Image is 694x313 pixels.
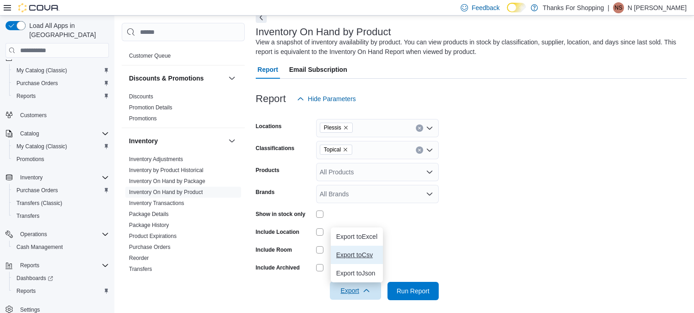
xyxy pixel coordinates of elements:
[2,108,113,121] button: Customers
[122,154,245,278] div: Inventory
[293,90,360,108] button: Hide Parameters
[336,251,377,259] span: Export to Csv
[129,115,157,122] a: Promotions
[256,123,282,130] label: Locations
[129,200,184,206] a: Inventory Transactions
[256,246,292,254] label: Include Room
[13,91,39,102] a: Reports
[13,242,66,253] a: Cash Management
[256,12,267,23] button: Next
[122,91,245,128] div: Discounts & Promotions
[543,2,604,13] p: Thanks For Shopping
[13,198,66,209] a: Transfers (Classic)
[129,167,204,174] span: Inventory by Product Historical
[16,243,63,251] span: Cash Management
[9,272,113,285] a: Dashboards
[129,222,169,228] a: Package History
[256,264,300,271] label: Include Archived
[13,198,109,209] span: Transfers (Classic)
[13,273,57,284] a: Dashboards
[9,210,113,222] button: Transfers
[2,228,113,241] button: Operations
[416,146,423,154] button: Clear input
[16,92,36,100] span: Reports
[129,74,225,83] button: Discounts & Promotions
[20,231,47,238] span: Operations
[13,286,39,297] a: Reports
[324,145,341,154] span: Topical
[122,50,245,65] div: Customer
[9,140,113,153] button: My Catalog (Classic)
[335,281,376,300] span: Export
[129,136,158,146] h3: Inventory
[472,3,500,12] span: Feedback
[256,228,299,236] label: Include Location
[426,146,433,154] button: Open list of options
[426,168,433,176] button: Open list of options
[16,67,67,74] span: My Catalog (Classic)
[20,112,47,119] span: Customers
[129,93,153,100] a: Discounts
[387,282,439,300] button: Run Report
[129,265,152,273] span: Transfers
[416,124,423,132] button: Clear input
[336,233,377,240] span: Export to Excel
[331,246,383,264] button: Export toCsv
[13,210,43,221] a: Transfers
[256,210,306,218] label: Show in stock only
[9,197,113,210] button: Transfers (Classic)
[9,77,113,90] button: Purchase Orders
[129,211,169,217] a: Package Details
[2,171,113,184] button: Inventory
[16,128,43,139] button: Catalog
[129,189,203,195] a: Inventory On Hand by Product
[13,141,109,152] span: My Catalog (Classic)
[129,244,171,250] a: Purchase Orders
[13,91,109,102] span: Reports
[129,74,204,83] h3: Discounts & Promotions
[16,212,39,220] span: Transfers
[129,221,169,229] span: Package History
[16,80,58,87] span: Purchase Orders
[9,90,113,103] button: Reports
[13,210,109,221] span: Transfers
[13,78,62,89] a: Purchase Orders
[129,255,149,261] a: Reorder
[16,287,36,295] span: Reports
[129,233,177,239] a: Product Expirations
[129,156,183,163] span: Inventory Adjustments
[18,3,59,12] img: Cova
[256,93,286,104] h3: Report
[16,229,51,240] button: Operations
[16,187,58,194] span: Purchase Orders
[129,243,171,251] span: Purchase Orders
[507,3,526,12] input: Dark Mode
[16,229,109,240] span: Operations
[129,167,204,173] a: Inventory by Product Historical
[613,2,624,13] div: N Spence
[320,123,353,133] span: Plessis
[129,104,172,111] a: Promotion Details
[129,178,205,185] span: Inventory On Hand by Package
[16,110,50,121] a: Customers
[256,167,280,174] label: Products
[608,2,609,13] p: |
[331,227,383,246] button: Export toExcel
[129,156,183,162] a: Inventory Adjustments
[226,73,237,84] button: Discounts & Promotions
[13,185,109,196] span: Purchase Orders
[9,64,113,77] button: My Catalog (Classic)
[256,38,682,57] div: View a snapshot of inventory availability by product. You can view products in stock by classific...
[13,154,48,165] a: Promotions
[426,190,433,198] button: Open list of options
[16,143,67,150] span: My Catalog (Classic)
[343,147,348,152] button: Remove Topical from selection in this group
[2,259,113,272] button: Reports
[16,172,109,183] span: Inventory
[226,135,237,146] button: Inventory
[16,128,109,139] span: Catalog
[2,127,113,140] button: Catalog
[397,286,430,296] span: Run Report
